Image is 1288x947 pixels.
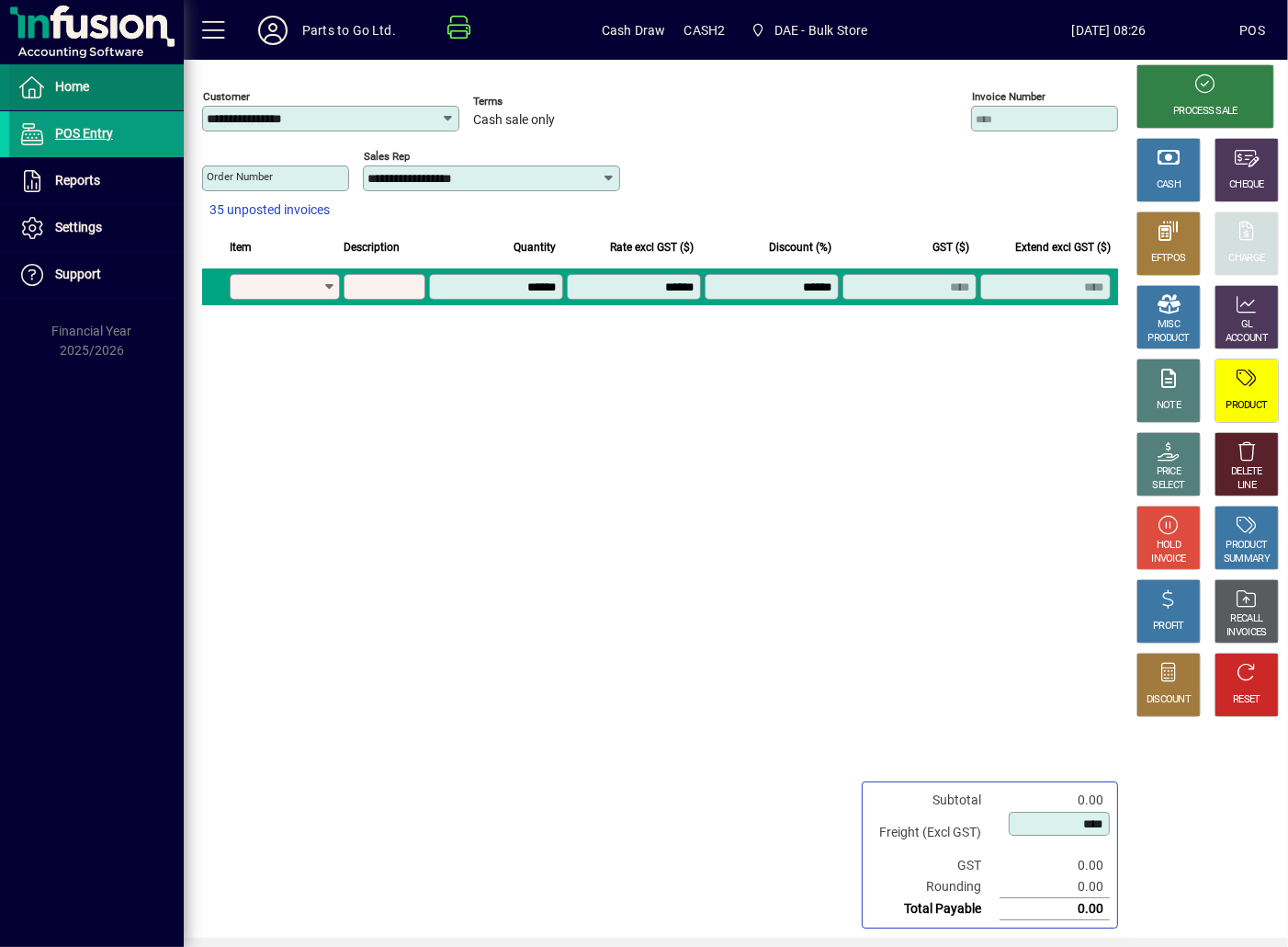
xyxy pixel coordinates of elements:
span: Terms [473,96,583,108]
a: Settings [9,205,184,251]
td: Freight (Excl GST) [870,811,1000,855]
span: Cash Draw [602,16,666,45]
button: 35 unposted invoices [202,194,337,227]
div: PRODUCT [1226,399,1267,413]
div: INVOICES [1226,626,1266,640]
div: MISC [1158,318,1180,332]
div: SUMMARY [1224,553,1270,566]
div: HOLD [1157,539,1181,553]
span: Reports [55,173,100,188]
div: RECALL [1231,612,1263,626]
div: CASH [1157,178,1181,192]
span: GST ($) [932,237,969,257]
span: [DATE] 08:26 [978,16,1240,45]
span: DAE - Bulk Store [743,14,875,47]
div: PRODUCT [1226,539,1267,553]
div: Parts to Go Ltd. [302,16,396,45]
mat-label: Sales rep [364,150,410,163]
a: Support [9,252,184,298]
td: GST [870,855,1000,876]
span: DAE - Bulk Store [774,16,868,45]
span: Rate excl GST ($) [610,237,694,257]
span: Home [55,79,89,94]
mat-label: Customer [203,90,250,103]
span: 35 unposted invoices [209,200,330,220]
span: Cash sale only [473,113,555,128]
div: CHEQUE [1229,178,1264,192]
span: Description [344,237,400,257]
div: ACCOUNT [1226,332,1268,346]
button: Profile [243,14,302,47]
div: DELETE [1231,465,1262,479]
div: PRICE [1157,465,1181,479]
div: SELECT [1153,479,1185,493]
td: 0.00 [1000,855,1110,876]
div: NOTE [1157,399,1181,413]
span: Discount (%) [769,237,831,257]
mat-label: Invoice number [972,90,1045,103]
div: RESET [1233,693,1260,707]
div: PROCESS SALE [1173,105,1237,119]
td: Rounding [870,876,1000,898]
div: POS [1239,16,1265,45]
td: Subtotal [870,790,1000,811]
span: Support [55,267,101,281]
mat-label: Order number [207,170,273,183]
div: EFTPOS [1152,252,1186,266]
span: Settings [55,220,102,234]
div: INVOICE [1151,553,1185,566]
div: PRODUCT [1147,332,1189,346]
a: Home [9,64,184,110]
div: LINE [1237,479,1256,493]
div: GL [1241,318,1253,332]
span: Quantity [514,237,556,257]
a: Reports [9,158,184,204]
td: 0.00 [1000,898,1110,920]
span: Item [230,237,252,257]
td: 0.00 [1000,876,1110,898]
td: 0.00 [1000,790,1110,811]
div: CHARGE [1229,252,1265,266]
td: Total Payable [870,898,1000,920]
span: CASH2 [684,16,726,45]
div: PROFIT [1153,620,1184,633]
span: Extend excl GST ($) [1015,237,1111,257]
div: DISCOUNT [1147,693,1191,707]
span: POS Entry [55,126,113,141]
